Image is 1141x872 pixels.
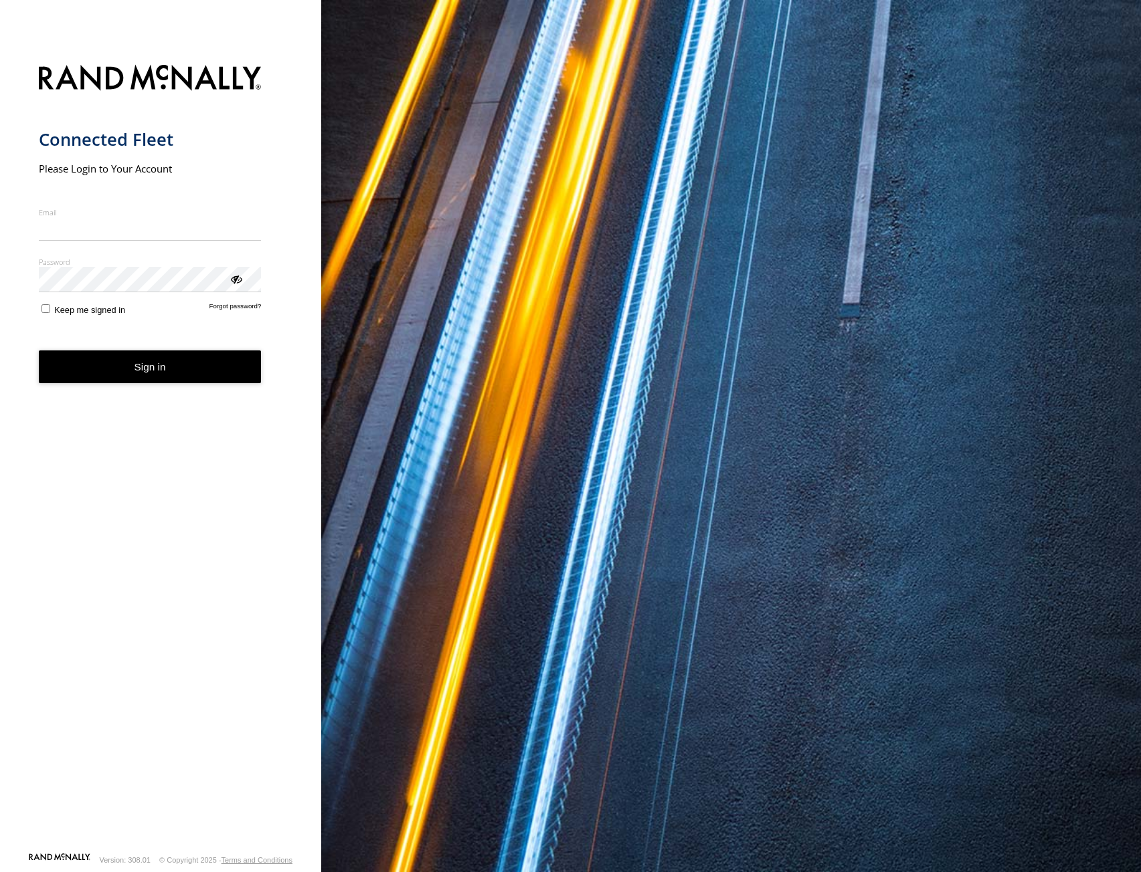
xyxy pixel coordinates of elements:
[39,350,262,383] button: Sign in
[159,856,292,864] div: © Copyright 2025 -
[39,57,283,852] form: main
[100,856,151,864] div: Version: 308.01
[222,856,292,864] a: Terms and Conditions
[39,257,262,267] label: Password
[39,62,262,96] img: Rand McNally
[39,128,262,150] h1: Connected Fleet
[39,207,262,217] label: Email
[54,305,125,315] span: Keep me signed in
[29,853,90,867] a: Visit our Website
[209,302,262,315] a: Forgot password?
[39,162,262,175] h2: Please Login to Your Account
[41,304,50,313] input: Keep me signed in
[229,271,242,285] div: ViewPassword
